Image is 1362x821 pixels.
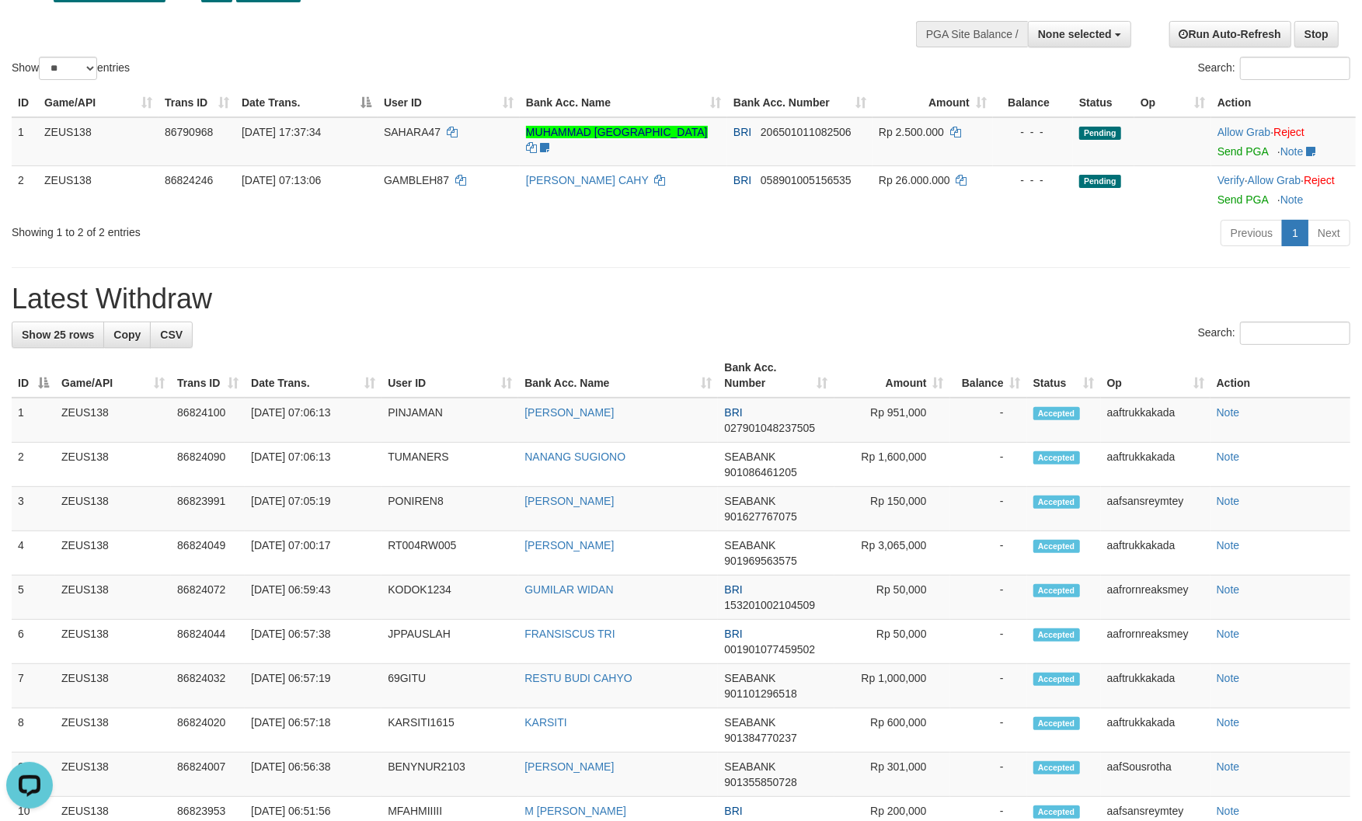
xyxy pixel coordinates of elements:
[55,753,171,797] td: ZEUS138
[245,531,381,576] td: [DATE] 07:00:17
[1248,174,1301,186] a: Allow Grab
[1217,539,1240,551] a: Note
[245,353,381,398] th: Date Trans.: activate to sort column ascending
[1217,451,1240,463] a: Note
[1134,89,1211,117] th: Op: activate to sort column ascending
[171,531,245,576] td: 86824049
[1101,576,1210,620] td: aafrornreaksmey
[724,583,742,596] span: BRI
[171,664,245,708] td: 86824032
[1308,220,1350,246] a: Next
[1217,495,1240,507] a: Note
[12,620,55,664] td: 6
[1217,126,1273,138] span: ·
[245,753,381,797] td: [DATE] 06:56:38
[1101,708,1210,753] td: aaftrukkakada
[1101,487,1210,531] td: aafsansreymtey
[165,174,213,186] span: 86824246
[171,487,245,531] td: 86823991
[55,353,171,398] th: Game/API: activate to sort column ascending
[55,398,171,443] td: ZEUS138
[724,539,775,551] span: SEABANK
[1033,584,1080,597] span: Accepted
[761,126,852,138] span: Copy 206501011082506 to clipboard
[761,174,852,186] span: Copy 058901005156535 to clipboard
[524,805,626,817] a: M [PERSON_NAME]
[171,708,245,753] td: 86824020
[727,89,873,117] th: Bank Acc. Number: activate to sort column ascending
[1217,126,1270,138] a: Allow Grab
[950,443,1027,487] td: -
[113,329,141,341] span: Copy
[524,672,632,684] a: RESTU BUDI CAHYO
[12,218,556,240] div: Showing 1 to 2 of 2 entries
[724,687,796,700] span: Copy 901101296518 to clipboard
[724,495,775,507] span: SEABANK
[950,576,1027,620] td: -
[724,628,742,640] span: BRI
[724,805,742,817] span: BRI
[834,398,950,443] td: Rp 951,000
[834,576,950,620] td: Rp 50,000
[12,531,55,576] td: 4
[381,531,518,576] td: RT004RW005
[950,753,1027,797] td: -
[524,583,613,596] a: GUMILAR WIDAN
[171,443,245,487] td: 86824090
[1038,28,1112,40] span: None selected
[724,716,775,729] span: SEABANK
[171,353,245,398] th: Trans ID: activate to sort column ascending
[12,398,55,443] td: 1
[378,89,520,117] th: User ID: activate to sort column ascending
[1280,193,1304,206] a: Note
[999,172,1067,188] div: - - -
[12,576,55,620] td: 5
[381,443,518,487] td: TUMANERS
[160,329,183,341] span: CSV
[55,443,171,487] td: ZEUS138
[879,174,950,186] span: Rp 26.000.000
[38,165,158,214] td: ZEUS138
[39,57,97,80] select: Showentries
[733,174,751,186] span: BRI
[171,620,245,664] td: 86824044
[150,322,193,348] a: CSV
[834,620,950,664] td: Rp 50,000
[1033,761,1080,774] span: Accepted
[1217,145,1268,158] a: Send PGA
[381,753,518,797] td: BENYNUR2103
[1027,353,1101,398] th: Status: activate to sort column ascending
[724,451,775,463] span: SEABANK
[724,776,796,788] span: Copy 901355850728 to clipboard
[724,672,775,684] span: SEABANK
[1101,531,1210,576] td: aaftrukkakada
[1033,496,1080,509] span: Accepted
[724,643,815,656] span: Copy 001901077459502 to clipboard
[999,124,1067,140] div: - - -
[1101,353,1210,398] th: Op: activate to sort column ascending
[171,753,245,797] td: 86824007
[1101,443,1210,487] td: aaftrukkakada
[518,353,718,398] th: Bank Acc. Name: activate to sort column ascending
[1280,145,1304,158] a: Note
[1101,753,1210,797] td: aafSousrotha
[245,708,381,753] td: [DATE] 06:57:18
[1217,583,1240,596] a: Note
[1211,165,1356,214] td: · ·
[1079,175,1121,188] span: Pending
[724,510,796,523] span: Copy 901627767075 to clipboard
[950,531,1027,576] td: -
[1217,716,1240,729] a: Note
[1217,628,1240,640] a: Note
[1282,220,1308,246] a: 1
[879,126,944,138] span: Rp 2.500.000
[950,708,1027,753] td: -
[12,322,104,348] a: Show 25 rows
[1101,620,1210,664] td: aafrornreaksmey
[384,126,441,138] span: SAHARA47
[1217,406,1240,419] a: Note
[834,753,950,797] td: Rp 301,000
[245,576,381,620] td: [DATE] 06:59:43
[834,443,950,487] td: Rp 1,600,000
[993,89,1073,117] th: Balance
